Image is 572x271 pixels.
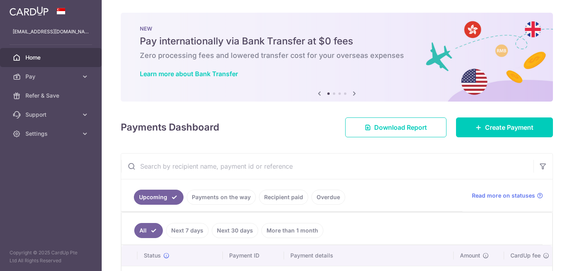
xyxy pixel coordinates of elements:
[472,192,535,200] span: Read more on statuses
[140,35,534,48] h5: Pay internationally via Bank Transfer at $0 fees
[140,51,534,60] h6: Zero processing fees and lowered transfer cost for your overseas expenses
[456,117,553,137] a: Create Payment
[510,252,541,259] span: CardUp fee
[10,6,48,16] img: CardUp
[345,117,446,137] a: Download Report
[284,245,454,266] th: Payment details
[144,252,161,259] span: Status
[212,223,258,238] a: Next 30 days
[166,223,209,238] a: Next 7 days
[25,111,78,119] span: Support
[25,73,78,81] span: Pay
[121,13,553,102] img: Bank transfer banner
[140,25,534,32] p: NEW
[187,190,256,205] a: Payments on the way
[223,245,284,266] th: Payment ID
[261,223,323,238] a: More than 1 month
[460,252,480,259] span: Amount
[25,54,78,62] span: Home
[259,190,308,205] a: Recipient paid
[311,190,345,205] a: Overdue
[485,123,533,132] span: Create Payment
[121,154,533,179] input: Search by recipient name, payment id or reference
[25,130,78,138] span: Settings
[140,70,238,78] a: Learn more about Bank Transfer
[121,120,219,135] h4: Payments Dashboard
[13,28,89,36] p: [EMAIL_ADDRESS][DOMAIN_NAME]
[134,190,184,205] a: Upcoming
[374,123,427,132] span: Download Report
[25,92,78,100] span: Refer & Save
[472,192,543,200] a: Read more on statuses
[134,223,163,238] a: All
